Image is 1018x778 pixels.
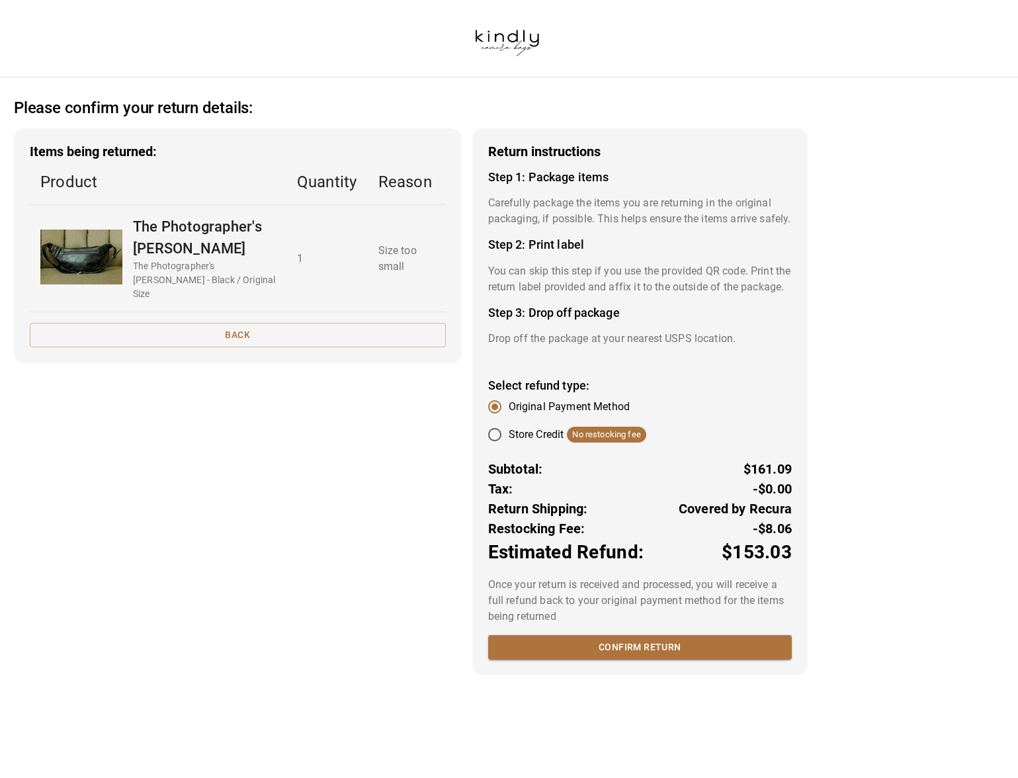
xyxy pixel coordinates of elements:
h4: Step 1: Package items [488,170,792,185]
h4: Step 3: Drop off package [488,306,792,320]
p: Quantity [297,170,357,194]
p: 1 [297,251,357,267]
button: Confirm return [488,635,792,660]
p: Restocking Fee: [488,519,585,539]
h3: Items being returned: [30,144,446,159]
p: Return Shipping: [488,499,588,519]
p: $161.09 [743,459,792,479]
p: Estimated Refund: [488,539,644,566]
p: Once your return is received and processed, you will receive a full refund back to your original ... [488,577,792,625]
p: Subtotal: [488,459,543,479]
div: Store Credit [509,427,646,443]
p: -$8.06 [753,519,792,539]
p: Product [40,170,276,194]
p: The Photographer's [PERSON_NAME] [133,216,276,259]
p: Tax: [488,479,513,499]
h2: Please confirm your return details: [14,99,253,118]
span: No restocking fee [567,428,646,441]
p: The Photographer's [PERSON_NAME] - Black / Original Size [133,259,276,301]
p: Reason [378,170,435,194]
span: Original Payment Method [509,399,630,415]
h4: Select refund type: [488,378,792,393]
img: kindlycamerabags.myshopify.com-b37650f6-6cf4-42a0-a808-989f93ebecdf [456,10,558,67]
h3: Return instructions [488,144,792,159]
p: Drop off the package at your nearest USPS location. [488,331,792,347]
p: -$0.00 [753,479,792,499]
p: Covered by Recura [679,499,792,519]
button: Back [30,323,446,347]
p: Size too small [378,243,435,275]
p: You can skip this step if you use the provided QR code. Print the return label provided and affix... [488,263,792,295]
h4: Step 2: Print label [488,238,792,252]
p: Carefully package the items you are returning in the original packaging, if possible. This helps ... [488,195,792,227]
p: $153.03 [722,539,792,566]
